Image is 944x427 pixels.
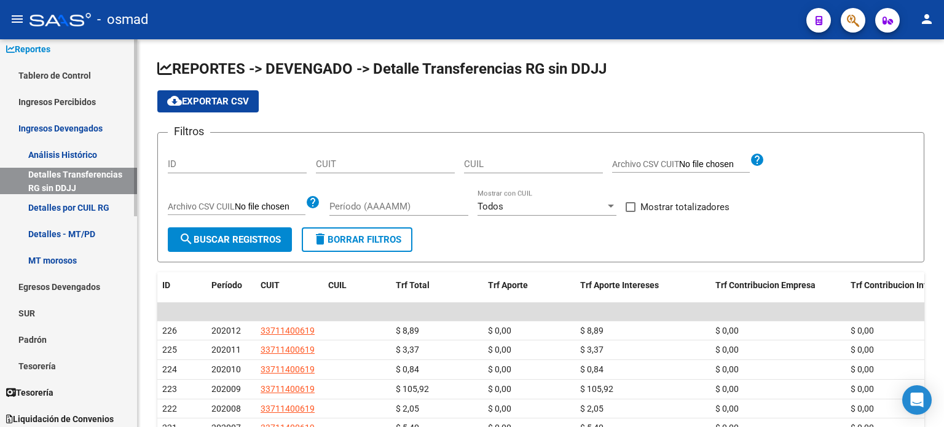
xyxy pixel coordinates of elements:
[396,345,419,355] span: $ 3,37
[97,6,148,33] span: - osmad
[256,272,323,299] datatable-header-cell: CUIT
[715,345,739,355] span: $ 0,00
[580,384,613,394] span: $ 105,92
[261,364,315,374] span: 33711400619
[488,326,511,335] span: $ 0,00
[396,384,429,394] span: $ 105,92
[167,93,182,108] mat-icon: cloud_download
[391,272,483,299] datatable-header-cell: Trf Total
[396,364,419,374] span: $ 0,84
[851,404,874,413] span: $ 0,00
[483,272,575,299] datatable-header-cell: Trf Aporte
[261,384,315,394] span: 33711400619
[211,404,241,413] span: 202008
[679,159,750,170] input: Archivo CSV CUIT
[162,326,177,335] span: 226
[396,326,419,335] span: $ 8,89
[206,272,256,299] datatable-header-cell: Período
[323,272,391,299] datatable-header-cell: CUIL
[750,152,765,167] mat-icon: help
[6,42,50,56] span: Reportes
[10,12,25,26] mat-icon: menu
[580,345,604,355] span: $ 3,37
[328,280,347,290] span: CUIL
[580,364,604,374] span: $ 0,84
[488,280,528,290] span: Trf Aporte
[488,384,511,394] span: $ 0,00
[305,195,320,210] mat-icon: help
[167,96,249,107] span: Exportar CSV
[162,384,177,394] span: 223
[6,386,53,399] span: Tesorería
[902,385,932,415] div: Open Intercom Messenger
[580,326,604,335] span: $ 8,89
[313,232,328,246] mat-icon: delete
[211,364,241,374] span: 202010
[302,227,412,252] button: Borrar Filtros
[162,345,177,355] span: 225
[715,384,739,394] span: $ 0,00
[919,12,934,26] mat-icon: person
[261,280,280,290] span: CUIT
[478,201,503,212] span: Todos
[261,404,315,413] span: 33711400619
[488,345,511,355] span: $ 0,00
[261,345,315,355] span: 33711400619
[396,280,430,290] span: Trf Total
[575,272,710,299] datatable-header-cell: Trf Aporte Intereses
[168,202,235,211] span: Archivo CSV CUIL
[851,326,874,335] span: $ 0,00
[580,404,604,413] span: $ 2,05
[157,272,206,299] datatable-header-cell: ID
[313,234,401,245] span: Borrar Filtros
[162,404,177,413] span: 222
[488,364,511,374] span: $ 0,00
[715,280,816,290] span: Trf Contribucion Empresa
[157,60,607,77] span: REPORTES -> DEVENGADO -> Detalle Transferencias RG sin DDJJ
[162,364,177,374] span: 224
[211,384,241,394] span: 202009
[851,384,874,394] span: $ 0,00
[488,404,511,413] span: $ 0,00
[211,345,241,355] span: 202011
[851,345,874,355] span: $ 0,00
[580,280,659,290] span: Trf Aporte Intereses
[710,272,846,299] datatable-header-cell: Trf Contribucion Empresa
[715,364,739,374] span: $ 0,00
[179,234,281,245] span: Buscar Registros
[211,326,241,335] span: 202012
[162,280,170,290] span: ID
[235,202,305,213] input: Archivo CSV CUIL
[396,404,419,413] span: $ 2,05
[715,404,739,413] span: $ 0,00
[179,232,194,246] mat-icon: search
[715,326,739,335] span: $ 0,00
[6,412,114,426] span: Liquidación de Convenios
[261,326,315,335] span: 33711400619
[640,200,730,214] span: Mostrar totalizadores
[851,364,874,374] span: $ 0,00
[168,227,292,252] button: Buscar Registros
[612,159,679,169] span: Archivo CSV CUIT
[168,123,210,140] h3: Filtros
[157,90,259,112] button: Exportar CSV
[211,280,242,290] span: Período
